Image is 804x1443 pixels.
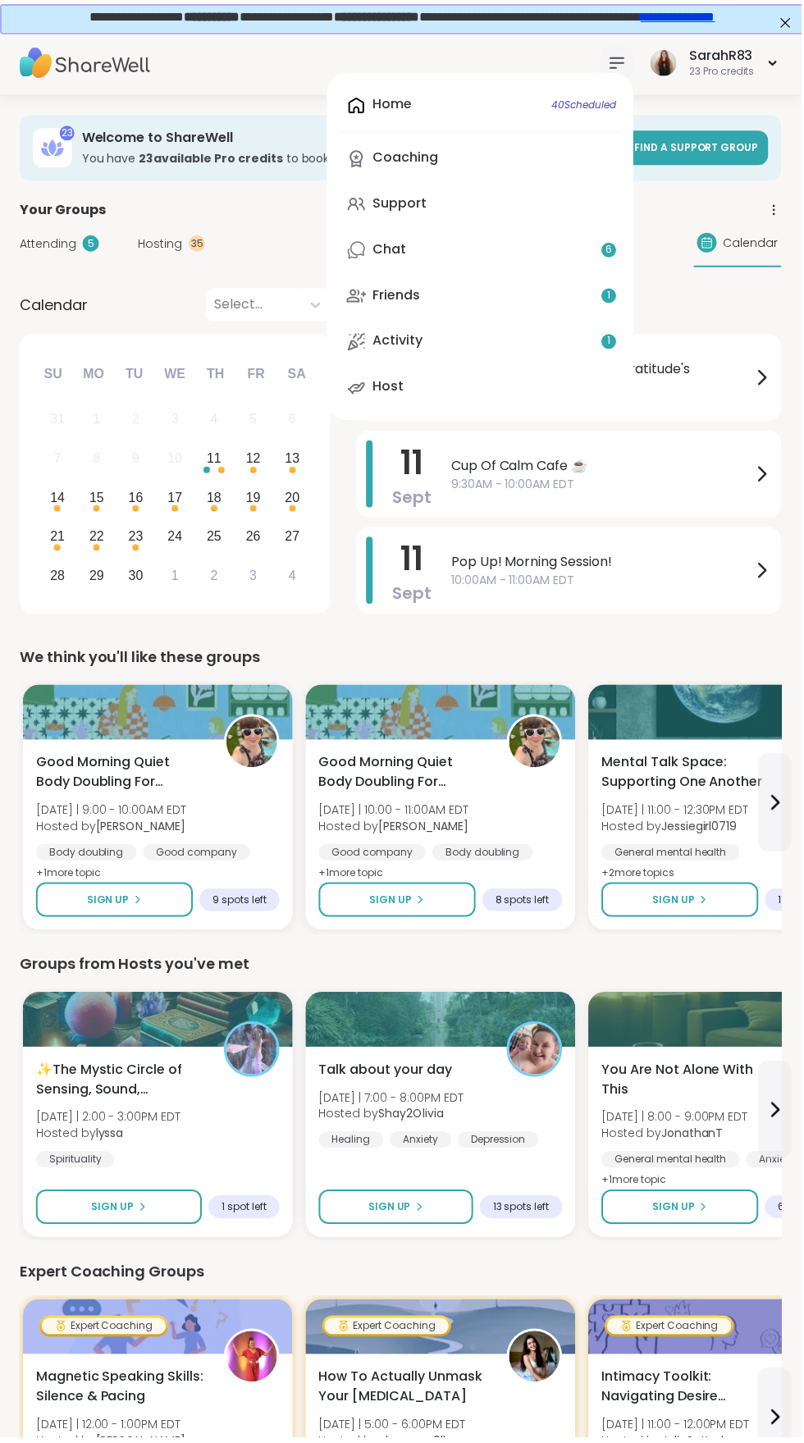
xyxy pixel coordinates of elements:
span: [DATE] | 5:00 - 6:00PM EDT [320,1422,467,1438]
span: 11 [402,538,425,584]
span: Find a support group [637,141,761,155]
div: 19 [247,488,262,510]
span: 13 spots left [495,1205,551,1218]
div: Depression [459,1136,541,1153]
img: ShareWell Nav Logo [20,34,151,92]
span: [DATE] | 10:00 - 11:00AM EDT [320,805,470,821]
span: How To Actually Unmask Your [MEDICAL_DATA] [320,1372,491,1412]
div: Groups from Hosts you've met [20,957,784,980]
div: Not available Thursday, September 4th, 2025 [198,404,233,439]
div: Host [374,379,405,397]
div: Activity [374,333,424,351]
div: Choose Wednesday, October 1st, 2025 [158,560,194,596]
div: Healing [320,1136,385,1153]
div: Choose Tuesday, September 16th, 2025 [119,482,154,518]
div: Choose Saturday, September 13th, 2025 [276,443,311,478]
div: 1 [172,567,180,589]
span: 1 [610,336,613,349]
span: 8 spots left [497,897,551,910]
div: Not available Sunday, August 31st, 2025 [40,404,75,439]
div: 8 [94,449,101,471]
span: [DATE] | 7:00 - 8:00PM EDT [320,1094,465,1110]
div: Support [374,195,428,213]
div: Choose Monday, September 15th, 2025 [80,482,115,518]
div: Choose Sunday, September 28th, 2025 [40,560,75,596]
div: Choose Thursday, September 11th, 2025 [198,443,233,478]
span: Sept [394,584,433,607]
div: 6 [290,409,297,432]
span: 6 [608,244,614,258]
div: Fr [239,358,275,394]
div: 15 [89,488,104,510]
div: 4 [211,409,218,432]
a: Coaching [341,139,623,179]
div: Th [199,358,235,394]
img: Adrienne_QueenOfTheDawn [511,719,562,770]
b: [PERSON_NAME] [380,821,470,838]
button: Sign Up [604,1194,761,1229]
span: Sign Up [371,896,413,911]
div: Choose Tuesday, September 23rd, 2025 [119,521,154,556]
div: Expert Coaching Groups [20,1265,784,1288]
div: Mo [75,358,112,394]
div: Not available Monday, September 1st, 2025 [80,404,115,439]
div: Sa [280,358,316,394]
div: Choose Tuesday, September 30th, 2025 [119,560,154,596]
div: Su [35,358,71,394]
span: You Are Not Alone With This [604,1064,774,1103]
div: 5 [250,409,258,432]
span: [DATE] | 12:00 - 1:00PM EDT [36,1422,186,1438]
div: Choose Thursday, September 25th, 2025 [198,521,233,556]
span: 10:00AM - 11:00AM EDT [453,574,755,591]
h3: Welcome to ShareWell [82,130,617,148]
a: Support [341,185,623,225]
img: Lisa_LaCroix [227,1336,278,1387]
button: Sign Up [36,1194,203,1229]
div: Choose Friday, September 26th, 2025 [236,521,272,556]
span: Sign Up [87,896,130,911]
a: Friends1 [341,277,623,317]
span: Hosted by [604,1130,751,1146]
div: We think you'll like these groups [20,648,784,671]
div: 4 [290,567,297,589]
div: 27 [286,527,301,550]
div: Not available Friday, September 5th, 2025 [236,404,272,439]
div: 25 [208,527,222,550]
div: 10 [168,449,183,471]
span: Sept [394,487,433,510]
span: 11 [402,441,425,487]
div: Choose Saturday, September 27th, 2025 [276,521,311,556]
div: 11 [208,449,222,471]
div: General mental health [604,847,742,864]
div: 28 [50,567,65,589]
b: lyssa [96,1130,124,1146]
div: Choose Monday, September 29th, 2025 [80,560,115,596]
b: 23 available Pro credit s [139,151,284,167]
div: 12 [247,449,262,471]
div: Expert Coaching [42,1323,167,1340]
img: lyssa [227,1028,278,1079]
img: Adrienne_QueenOfTheDawn [227,719,278,770]
div: Good company [320,847,427,864]
span: Calendar [20,295,88,317]
div: 1 [94,409,101,432]
div: Expert Coaching [326,1323,450,1340]
img: elenacarr0ll [511,1336,562,1387]
div: Not available Tuesday, September 2nd, 2025 [119,404,154,439]
div: 35 [190,236,206,253]
span: Hosted by [320,1110,465,1126]
span: [DATE] | 9:00 - 10:00AM EDT [36,805,187,821]
div: 3 [172,409,180,432]
span: Sign Up [370,1204,413,1219]
span: Good Morning Quiet Body Doubling For Productivity [320,756,491,795]
div: Choose Sunday, September 21st, 2025 [40,521,75,556]
span: Pop Up! Morning Session! [453,555,755,574]
div: Good company [144,847,251,864]
div: Choose Wednesday, September 17th, 2025 [158,482,194,518]
b: JonathanT [664,1130,726,1146]
span: [DATE] | 11:00 - 12:30PM EDT [604,805,751,821]
div: Not available Sunday, September 7th, 2025 [40,443,75,478]
b: Jessiegirl0719 [664,821,740,838]
div: 2 [211,567,218,589]
span: [DATE] | 8:00 - 9:00PM EDT [604,1113,751,1130]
